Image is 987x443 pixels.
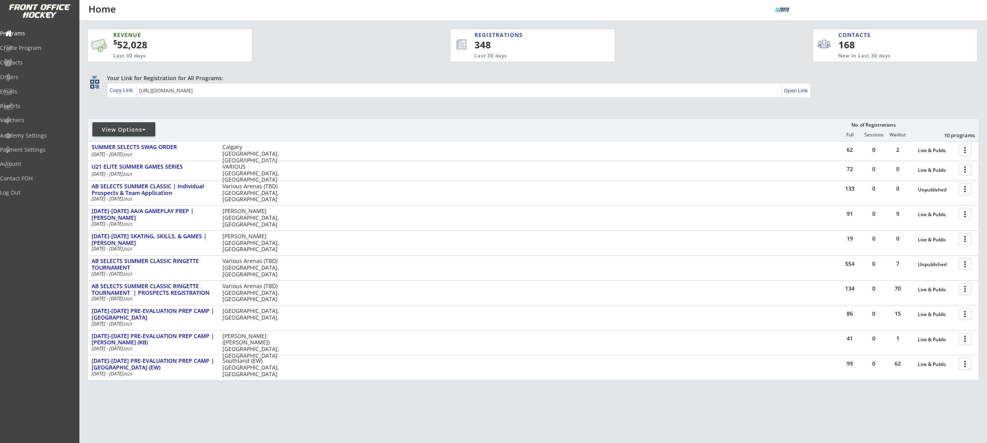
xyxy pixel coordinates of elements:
div: 0 [862,186,886,191]
div: 52,028 [113,38,227,51]
div: [DATE]-[DATE] PRE-EVALUATION PREP CAMP | [PERSON_NAME] (KB) [92,333,214,346]
div: 0 [862,166,886,172]
div: 15 [886,311,910,316]
div: 0 [886,236,910,241]
div: Live & Public [918,312,955,317]
div: [DATE] - [DATE] [92,296,212,301]
div: 62 [886,361,910,366]
div: 7 [886,261,910,267]
div: Your Link for Registration for All Programs: [107,74,955,82]
div: Last 30 days [474,53,583,59]
div: 91 [838,211,862,217]
div: Calgary [GEOGRAPHIC_DATA], [GEOGRAPHIC_DATA] [222,144,284,164]
div: [DATE] - [DATE] [92,197,212,201]
div: [PERSON_NAME] [GEOGRAPHIC_DATA], [GEOGRAPHIC_DATA] [222,233,284,253]
div: 41 [838,336,862,341]
div: 19 [838,236,862,241]
div: 10 programs [934,132,975,139]
div: Southland (EW) [GEOGRAPHIC_DATA], [GEOGRAPHIC_DATA] [222,358,284,377]
div: [PERSON_NAME] ([PERSON_NAME]) [GEOGRAPHIC_DATA], [GEOGRAPHIC_DATA] [222,333,284,359]
div: 0 [862,211,886,217]
button: more_vert [959,308,971,320]
div: [DATE] - [DATE] [92,272,212,276]
button: more_vert [959,208,971,220]
div: [DATE] - [DATE] [92,152,212,157]
div: [DATE] - [DATE] [92,222,212,226]
div: AB SELECTS SUMMER CLASSIC RINGETTE TOURNAMENT [92,258,214,271]
div: Full [838,132,862,138]
div: [DATE]-[DATE] PRE-EVALUATION PREP CAMP | [GEOGRAPHIC_DATA] [92,308,214,321]
div: Copy Link [110,86,134,94]
div: AB SELECTS SUMMER CLASSIC RINGETTE TOURNAMENT | PROSPECTS REGISTRATION [92,283,214,296]
div: New in Last 30 days [838,53,941,59]
div: 134 [838,286,862,291]
div: 2 [886,147,910,153]
em: 2025 [123,321,132,327]
div: 554 [838,261,862,267]
button: more_vert [959,144,971,156]
div: [GEOGRAPHIC_DATA], [GEOGRAPHIC_DATA] [222,308,284,321]
em: 2025 [123,196,132,202]
div: 9 [886,211,910,217]
div: [DATE] - [DATE] [92,246,212,251]
div: Live & Public [918,287,955,292]
em: 2025 [123,152,132,157]
div: REGISTRATIONS [474,31,578,39]
div: [DATE] - [DATE] [92,322,212,326]
div: Various Arenas (TBD) [GEOGRAPHIC_DATA], [GEOGRAPHIC_DATA] [222,283,284,303]
div: Various Arenas (TBD) [GEOGRAPHIC_DATA], [GEOGRAPHIC_DATA] [222,183,284,203]
div: View Options [92,126,155,134]
div: AB SELECTS SUMMER CLASSIC | Individual Prospects & Team Application [92,183,214,197]
div: 0 [862,261,886,267]
em: 2025 [123,221,132,227]
div: 133 [838,186,862,191]
em: 2025 [123,371,132,377]
div: [DATE]-[DATE] SKATING, SKILLS, & GAMES | [PERSON_NAME] [92,233,214,246]
div: 99 [838,361,862,366]
button: more_vert [959,283,971,295]
div: [DATE] - [DATE] [92,371,212,376]
a: Open Link [784,85,809,96]
div: Open Link [784,87,809,94]
sup: $ [113,37,117,47]
div: 72 [838,166,862,172]
div: 70 [886,286,910,291]
div: Live & Public [918,237,955,243]
div: Unpublished [918,262,955,267]
div: [DATE] - [DATE] [92,172,212,176]
em: 2025 [123,246,132,252]
div: Live & Public [918,167,955,173]
div: [DATE]-[DATE] PRE-EVALUATION PREP CAMP | [GEOGRAPHIC_DATA] (EW) [92,358,214,371]
div: [DATE]-[DATE] AA/A GAMEPLAY PREP | [PERSON_NAME] [92,208,214,221]
button: more_vert [959,164,971,176]
div: 0 [886,166,910,172]
div: Last 30 days [113,53,214,59]
div: No. of Registrations [849,122,898,128]
button: more_vert [959,333,971,345]
button: more_vert [959,233,971,245]
div: Waitlist [886,132,909,138]
em: 2025 [123,171,132,177]
em: 2025 [123,271,132,277]
div: Live & Public [918,212,955,217]
em: 2025 [123,296,132,301]
div: Live & Public [918,337,955,342]
div: [DATE] - [DATE] [92,346,212,351]
div: 0 [886,186,910,191]
button: more_vert [959,258,971,270]
div: 0 [862,311,886,316]
div: 1 [886,336,910,341]
div: SUMMER SELECTS SWAG ORDER [92,144,214,151]
div: 0 [862,336,886,341]
div: [PERSON_NAME] [GEOGRAPHIC_DATA], [GEOGRAPHIC_DATA] [222,208,284,228]
div: Unpublished [918,187,955,193]
div: 348 [474,38,588,51]
button: qr_code [89,78,101,90]
div: Live & Public [918,148,955,153]
div: U21 ELITE SUMMER GAMES SERIES [92,164,214,170]
button: more_vert [959,183,971,195]
div: Sessions [862,132,886,138]
div: qr [90,74,99,79]
div: Various Arenas (TBD) [GEOGRAPHIC_DATA], [GEOGRAPHIC_DATA] [222,258,284,278]
div: VARIOUS [GEOGRAPHIC_DATA], [GEOGRAPHIC_DATA] [222,164,284,183]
